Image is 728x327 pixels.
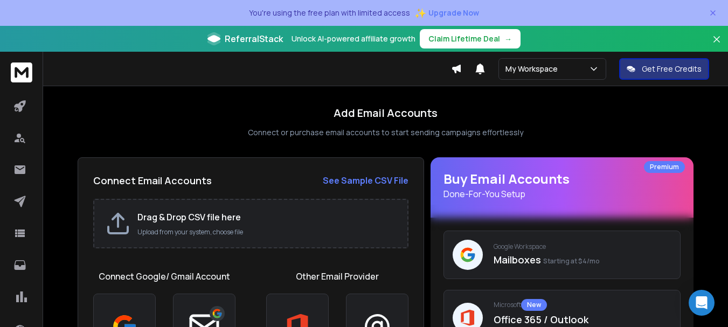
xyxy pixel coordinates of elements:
button: Close banner [710,32,724,58]
span: Upgrade Now [428,8,479,18]
h2: Connect Email Accounts [93,173,212,188]
h1: Add Email Accounts [334,106,438,121]
a: See Sample CSV File [323,174,408,187]
strong: See Sample CSV File [323,175,408,186]
span: Starting at $4/mo [543,256,600,266]
button: Get Free Credits [619,58,709,80]
span: ReferralStack [225,32,283,45]
p: Connect or purchase email accounts to start sending campaigns effortlessly [248,127,523,138]
p: My Workspace [505,64,562,74]
h1: Connect Google/ Gmail Account [99,270,230,283]
p: Get Free Credits [642,64,702,74]
span: ✨ [414,5,426,20]
button: Claim Lifetime Deal→ [420,29,521,48]
h1: Buy Email Accounts [443,170,681,200]
p: Upload from your system, choose file [137,228,397,236]
p: Unlock AI-powered affiliate growth [292,33,415,44]
p: You're using the free plan with limited access [249,8,410,18]
p: Office 365 / Outlook [494,312,671,327]
p: Microsoft [494,299,671,311]
p: Done-For-You Setup [443,187,681,200]
div: Premium [644,161,685,173]
h2: Drag & Drop CSV file here [137,211,397,224]
h1: Other Email Provider [296,270,379,283]
p: Google Workspace [494,242,671,251]
span: → [504,33,512,44]
button: ✨Upgrade Now [414,2,479,24]
div: Open Intercom Messenger [689,290,715,316]
p: Mailboxes [494,252,671,267]
div: New [521,299,547,311]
